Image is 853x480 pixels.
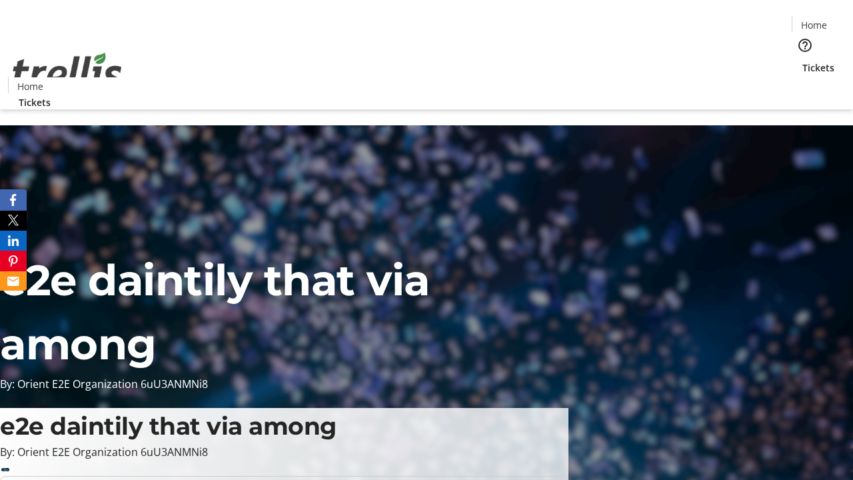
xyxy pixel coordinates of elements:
span: Home [17,79,43,93]
img: Orient E2E Organization 6uU3ANMNi8's Logo [8,38,127,105]
span: Home [801,18,827,32]
span: Tickets [19,95,51,109]
span: Tickets [802,61,834,75]
a: Home [9,79,51,93]
a: Tickets [8,95,61,109]
a: Tickets [792,61,845,75]
button: Cart [792,75,818,101]
a: Home [792,18,835,32]
button: Help [792,32,818,59]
